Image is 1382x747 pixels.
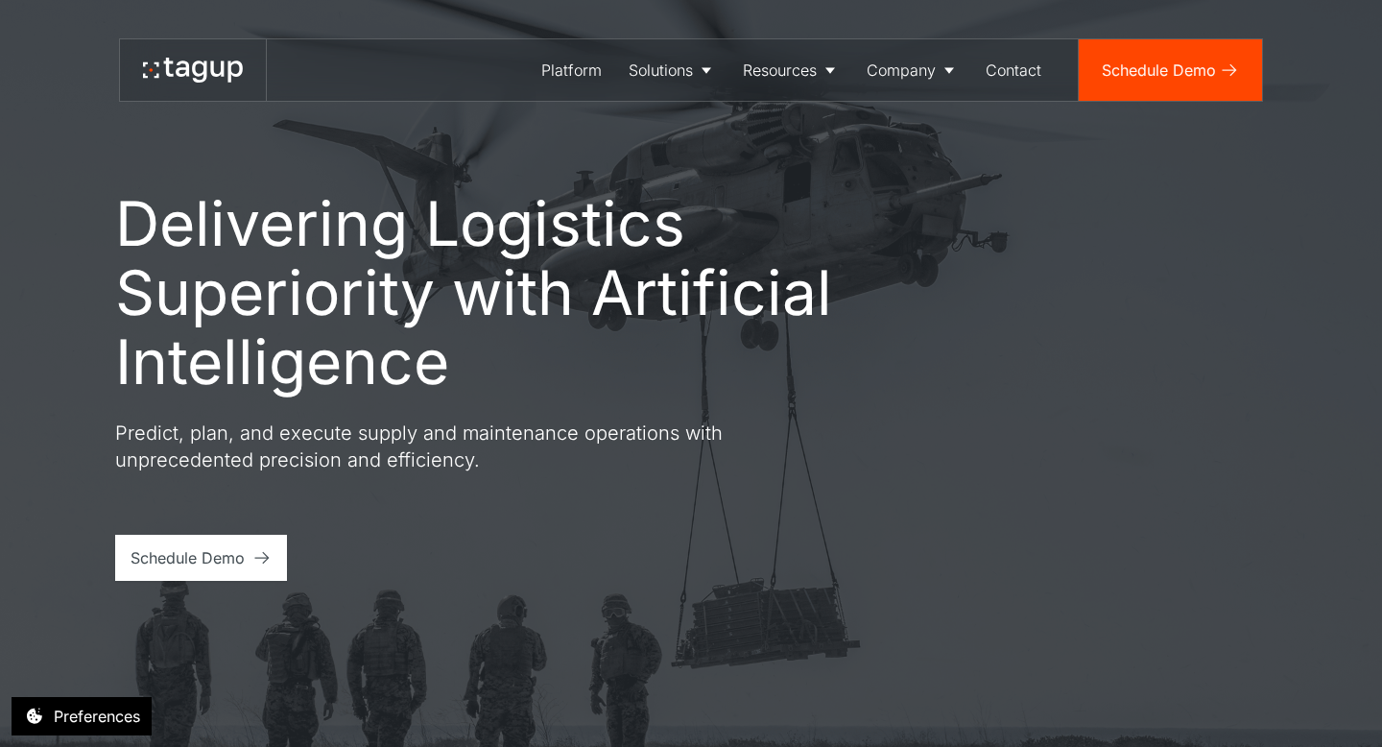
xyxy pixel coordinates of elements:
a: Schedule Demo [115,535,287,581]
div: Company [867,59,936,82]
p: Predict, plan, and execute supply and maintenance operations with unprecedented precision and eff... [115,420,806,473]
div: Contact [986,59,1041,82]
a: Platform [528,39,615,101]
a: Solutions [615,39,729,101]
div: Platform [541,59,602,82]
div: Resources [743,59,817,82]
a: Company [853,39,972,101]
h1: Delivering Logistics Superiority with Artificial Intelligence [115,189,921,397]
div: Preferences [54,705,140,728]
a: Contact [972,39,1055,101]
div: Schedule Demo [131,546,245,569]
div: Schedule Demo [1102,59,1216,82]
a: Resources [729,39,853,101]
div: Solutions [629,59,693,82]
a: Schedule Demo [1079,39,1262,101]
